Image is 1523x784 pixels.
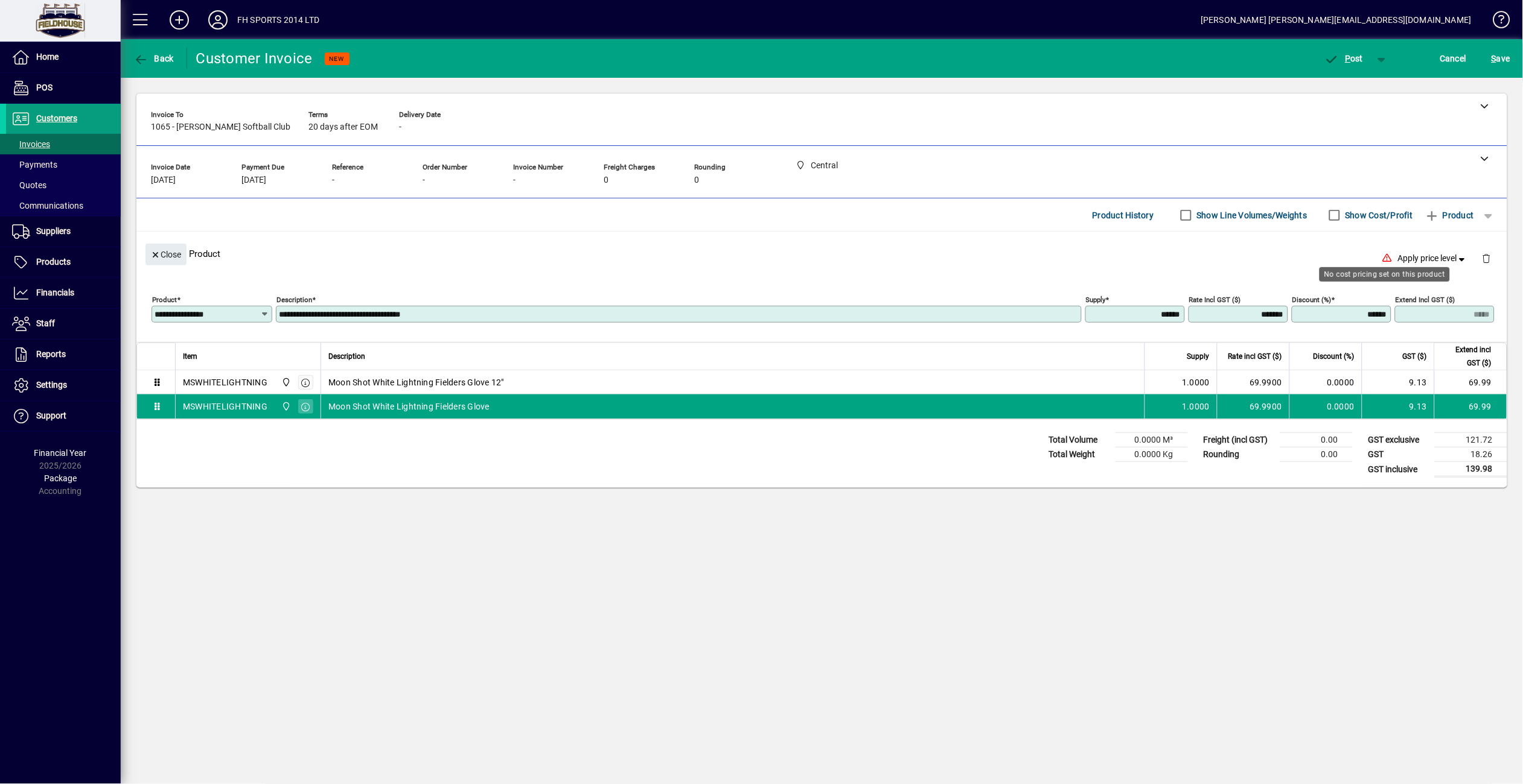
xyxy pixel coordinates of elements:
td: 18.26 [1435,447,1507,462]
span: Package [44,473,77,483]
td: 139.98 [1435,462,1507,477]
span: Financials [36,288,74,297]
button: Product History [1088,204,1159,226]
span: - [423,175,425,185]
span: NEW [330,55,345,63]
label: Show Line Volumes/Weights [1195,209,1307,221]
span: [DATE] [241,175,266,185]
td: 9.13 [1362,370,1434,394]
span: 1.0000 [1183,376,1210,388]
span: 0 [694,175,699,185]
td: Total Weight [1043,447,1116,462]
span: ave [1492,49,1510,68]
a: Reports [6,340,121,370]
span: Staff [36,318,55,328]
a: Support [6,401,121,431]
a: Financials [6,278,121,308]
a: Knowledge Base [1484,2,1508,42]
button: Cancel [1437,48,1470,69]
span: Description [328,350,365,363]
td: GST [1362,447,1435,462]
button: Profile [199,9,237,31]
span: Back [133,54,174,63]
span: [DATE] [151,175,176,185]
span: Reports [36,349,66,359]
span: Payments [12,160,57,169]
a: Home [6,42,121,72]
span: - [332,175,334,185]
a: Quotes [6,175,121,195]
a: Communications [6,195,121,216]
div: [PERSON_NAME] [PERSON_NAME][EMAIL_ADDRESS][DOMAIN_NAME] [1201,10,1472,30]
span: Close [150,245,182,265]
span: - [513,175,516,185]
span: POS [36,83,53,92]
span: Item [183,350,197,363]
span: Apply price level [1398,252,1468,265]
span: Quotes [12,180,46,190]
span: Invoices [12,139,50,149]
button: Back [130,48,177,69]
td: GST exclusive [1362,433,1435,447]
div: No cost pricing set on this product [1320,267,1450,282]
app-page-header-button: Delete [1472,253,1501,264]
div: MSWHITELIGHTNING [183,376,267,388]
td: 9.13 [1362,394,1434,419]
a: Staff [6,309,121,339]
span: Moon Shot White Lightning Fielders Glove 12" [328,376,504,388]
div: 69.9900 [1225,400,1282,413]
button: Close [145,244,187,265]
a: Payments [6,154,121,175]
button: Apply price level [1393,248,1473,270]
span: Product History [1093,206,1154,225]
button: Save [1489,48,1513,69]
div: FH SPORTS 2014 LTD [237,10,319,30]
app-page-header-button: Back [121,48,187,69]
span: 0 [604,175,608,185]
span: Products [36,257,71,267]
mat-label: Rate incl GST ($) [1189,296,1241,304]
label: Show Cost/Profit [1343,209,1413,221]
mat-label: Product [152,296,177,304]
button: Post [1318,48,1370,69]
td: Freight (incl GST) [1198,433,1280,447]
span: Support [36,411,66,420]
td: 0.00 [1280,447,1353,462]
span: 20 days after EOM [308,122,378,132]
a: Products [6,247,121,277]
a: Settings [6,370,121,400]
span: Home [36,52,59,62]
a: Suppliers [6,217,121,247]
td: 0.0000 [1289,394,1362,419]
span: Suppliers [36,226,71,236]
span: Cancel [1440,49,1467,68]
span: 1065 - [PERSON_NAME] Softball Club [151,122,290,132]
span: - [399,122,401,132]
a: Invoices [6,134,121,154]
app-page-header-button: Close [142,248,190,259]
span: Customers [36,113,77,123]
span: S [1492,54,1496,63]
span: Financial Year [34,448,87,458]
span: Central [278,400,292,413]
button: Delete [1472,244,1501,273]
td: 0.0000 M³ [1116,433,1188,447]
mat-label: Discount (%) [1292,296,1332,304]
div: Customer Invoice [196,49,313,68]
td: 0.0000 Kg [1116,447,1188,462]
span: Settings [36,380,67,390]
span: Moon Shot White Lightning Fielders Glove [328,400,490,413]
mat-label: Description [276,296,312,304]
span: Discount (%) [1314,350,1355,363]
div: MSWHITELIGHTNING [183,400,267,413]
span: Communications [12,201,83,210]
span: Extend incl GST ($) [1442,343,1492,370]
td: Rounding [1198,447,1280,462]
button: Product [1419,204,1480,226]
td: GST inclusive [1362,462,1435,477]
div: 69.9900 [1225,376,1282,388]
span: GST ($) [1403,350,1427,363]
mat-label: Extend incl GST ($) [1396,296,1455,304]
td: 69.99 [1434,394,1507,419]
span: Central [278,376,292,389]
